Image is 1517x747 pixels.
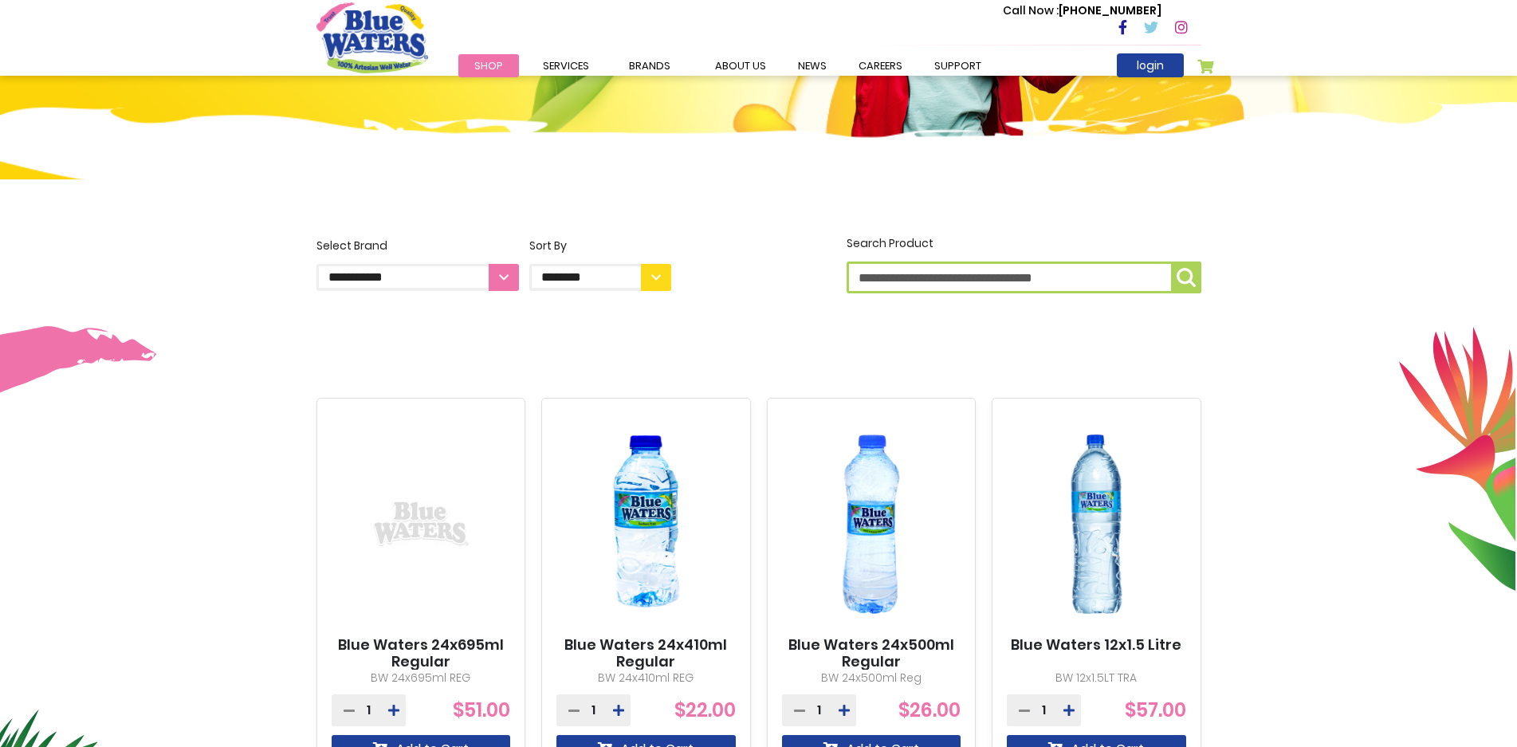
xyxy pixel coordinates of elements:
[782,636,961,670] a: Blue Waters 24x500ml Regular
[474,58,503,73] span: Shop
[1003,2,1059,18] span: Call Now :
[1171,261,1201,293] button: Search Product
[847,235,1201,293] label: Search Product
[699,54,782,77] a: about us
[674,697,736,723] span: $22.00
[782,54,843,77] a: News
[1117,53,1184,77] a: login
[782,670,961,686] p: BW 24x500ml Reg
[847,261,1201,293] input: Search Product
[1011,636,1181,654] a: Blue Waters 12x1.5 Litre
[1003,2,1161,19] p: [PHONE_NUMBER]
[341,444,501,603] img: Blue Waters 24x695ml Regular
[898,697,961,723] span: $26.00
[543,58,589,73] span: Services
[556,670,736,686] p: BW 24x410ml REG
[1007,670,1186,686] p: BW 12x1.5LT TRA
[556,412,736,636] img: Blue Waters 24x410ml Regular
[1007,412,1186,636] img: Blue Waters 12x1.5 Litre
[316,238,519,291] label: Select Brand
[332,670,511,686] p: BW 24x695ml REG
[332,636,511,670] a: Blue Waters 24x695ml Regular
[782,412,961,636] img: Blue Waters 24x500ml Regular
[1125,697,1186,723] span: $57.00
[629,58,670,73] span: Brands
[453,697,510,723] span: $51.00
[316,2,428,73] a: store logo
[843,54,918,77] a: careers
[529,238,671,254] div: Sort By
[918,54,997,77] a: support
[529,264,671,291] select: Sort By
[316,264,519,291] select: Select Brand
[556,636,736,670] a: Blue Waters 24x410ml Regular
[1177,268,1196,287] img: search-icon.png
